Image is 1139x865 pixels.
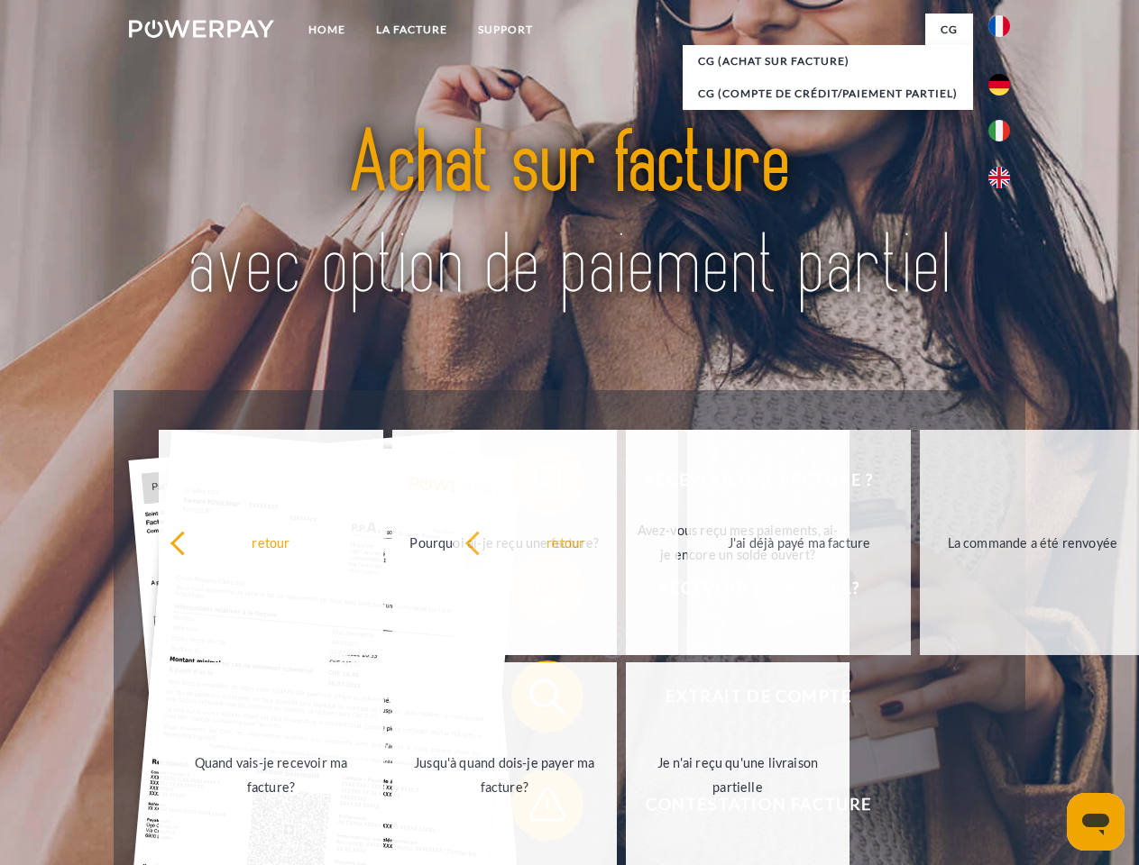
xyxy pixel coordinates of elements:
img: fr [988,15,1010,37]
img: it [988,120,1010,141]
a: LA FACTURE [361,14,463,46]
img: en [988,167,1010,188]
img: title-powerpay_fr.svg [172,86,967,345]
a: CG [925,14,973,46]
div: Je n'ai reçu qu'une livraison partielle [637,751,840,799]
div: retour [464,530,667,554]
div: J'ai déjà payé ma facture [698,530,901,554]
img: logo-powerpay-white.svg [129,20,274,38]
img: de [988,74,1010,96]
div: Quand vais-je recevoir ma facture? [170,751,372,799]
div: La commande a été renvoyée [931,530,1134,554]
div: Jusqu'à quand dois-je payer ma facture? [403,751,606,799]
iframe: Bouton de lancement de la fenêtre de messagerie [1067,793,1125,851]
a: Support [463,14,548,46]
div: Pourquoi ai-je reçu une facture? [403,530,606,554]
a: CG (achat sur facture) [683,45,973,77]
a: Home [293,14,361,46]
a: CG (Compte de crédit/paiement partiel) [683,77,973,110]
div: retour [170,530,372,554]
